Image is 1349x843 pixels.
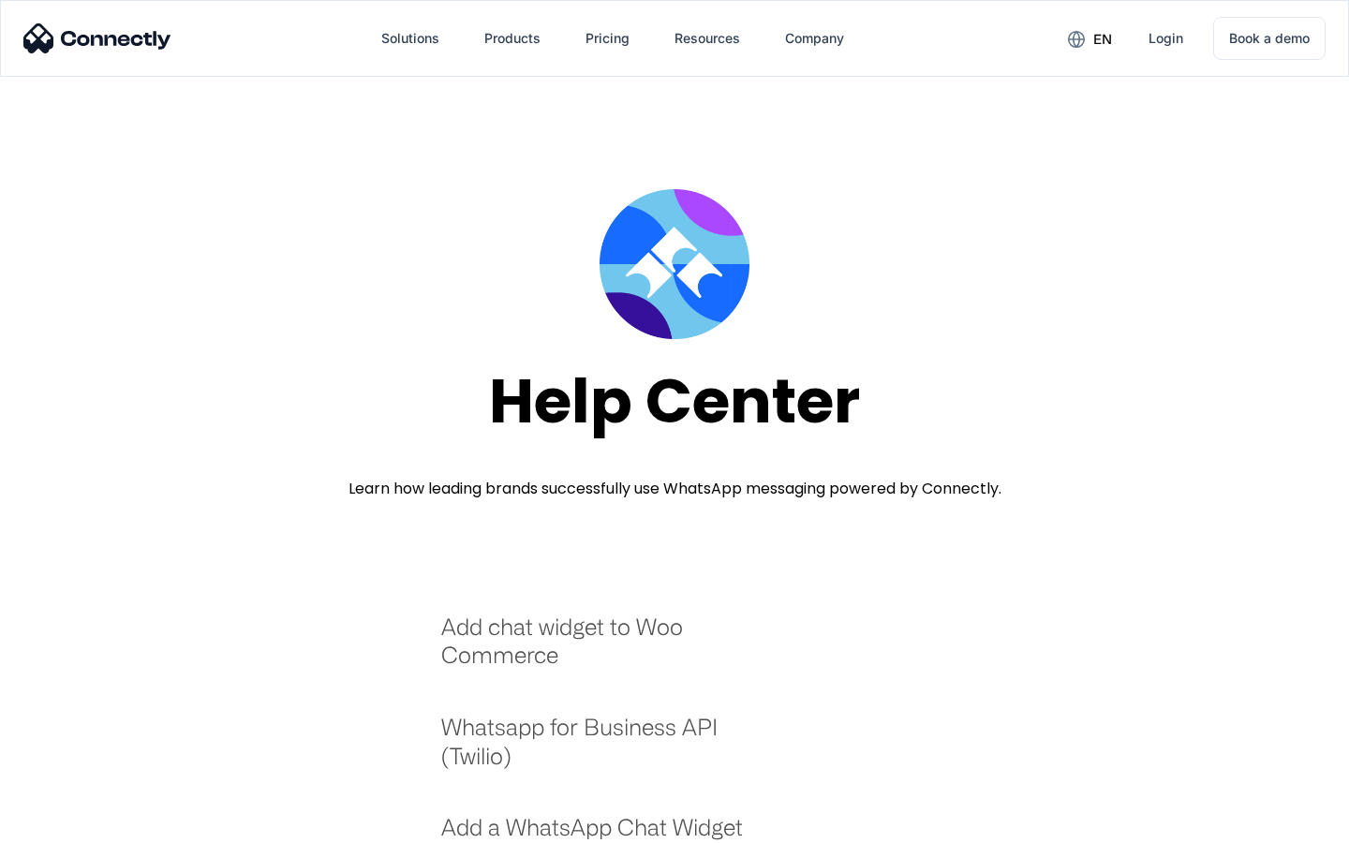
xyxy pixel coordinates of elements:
[37,810,112,836] ul: Language list
[1093,26,1112,52] div: en
[674,25,740,52] div: Resources
[23,23,171,53] img: Connectly Logo
[571,16,645,61] a: Pricing
[441,613,768,688] a: Add chat widget to Woo Commerce
[1134,16,1198,61] a: Login
[586,25,630,52] div: Pricing
[1213,17,1326,60] a: Book a demo
[785,25,844,52] div: Company
[484,25,541,52] div: Products
[19,810,112,836] aside: Language selected: English
[1149,25,1183,52] div: Login
[348,478,1001,500] div: Learn how leading brands successfully use WhatsApp messaging powered by Connectly.
[381,25,439,52] div: Solutions
[441,713,768,789] a: Whatsapp for Business API (Twilio)
[489,367,860,436] div: Help Center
